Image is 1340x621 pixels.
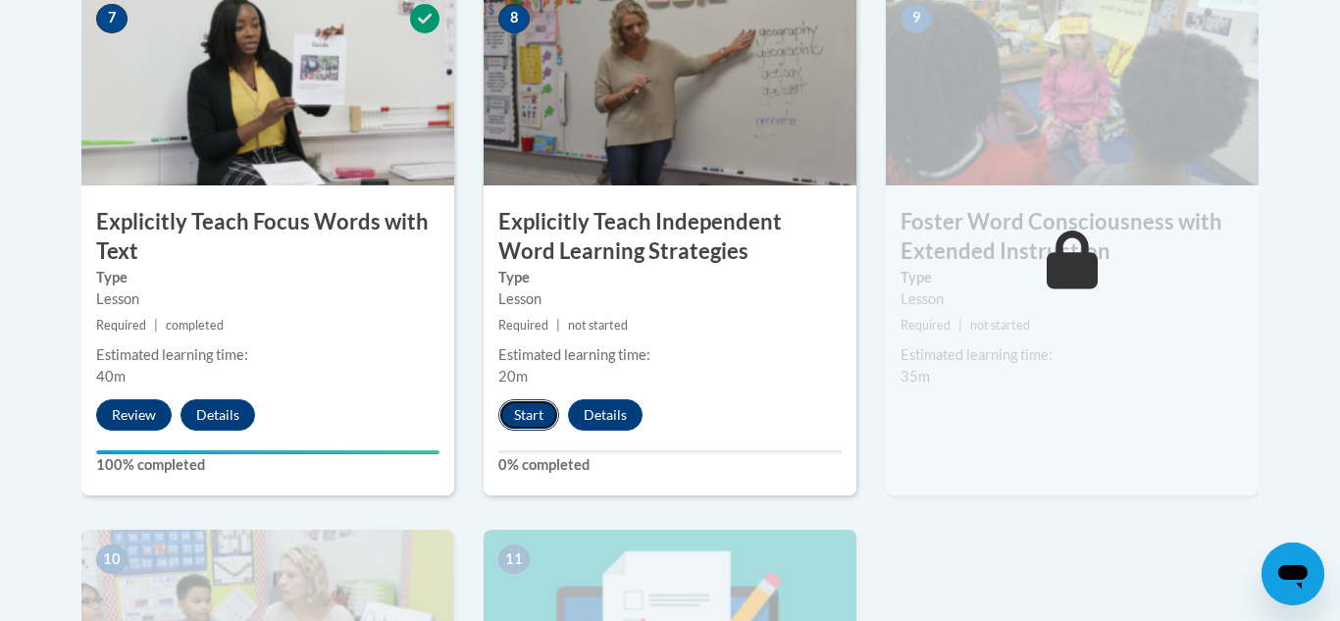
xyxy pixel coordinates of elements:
[568,399,643,431] button: Details
[96,4,128,33] span: 7
[498,318,548,333] span: Required
[96,344,439,366] div: Estimated learning time:
[886,207,1259,268] h3: Foster Word Consciousness with Extended Instruction
[901,368,930,385] span: 35m
[484,207,856,268] h3: Explicitly Teach Independent Word Learning Strategies
[96,267,439,288] label: Type
[498,368,528,385] span: 20m
[901,267,1244,288] label: Type
[96,318,146,333] span: Required
[180,399,255,431] button: Details
[96,368,126,385] span: 40m
[901,318,951,333] span: Required
[154,318,158,333] span: |
[96,544,128,574] span: 10
[498,4,530,33] span: 8
[498,267,842,288] label: Type
[498,544,530,574] span: 11
[958,318,962,333] span: |
[498,344,842,366] div: Estimated learning time:
[901,344,1244,366] div: Estimated learning time:
[901,4,932,33] span: 9
[96,288,439,310] div: Lesson
[498,288,842,310] div: Lesson
[568,318,628,333] span: not started
[498,399,559,431] button: Start
[556,318,560,333] span: |
[498,454,842,476] label: 0% completed
[96,399,172,431] button: Review
[1262,543,1324,605] iframe: Button to launch messaging window
[96,450,439,454] div: Your progress
[901,288,1244,310] div: Lesson
[81,207,454,268] h3: Explicitly Teach Focus Words with Text
[970,318,1030,333] span: not started
[96,454,439,476] label: 100% completed
[166,318,224,333] span: completed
